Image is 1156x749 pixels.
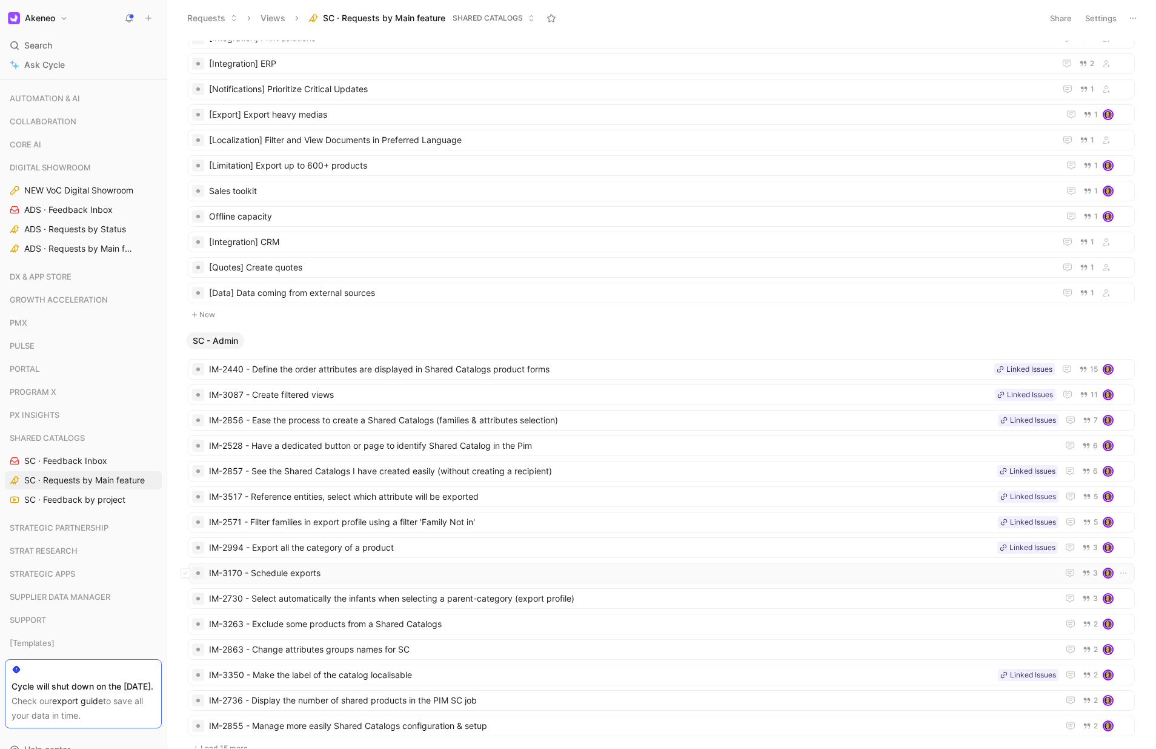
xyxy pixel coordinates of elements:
span: IM-2857 - See the Shared Catalogs I have created easily (without creating a recipient) [209,464,992,479]
span: ADS · Requests by Status [24,223,126,235]
button: 15 [1077,363,1100,376]
button: 1 [1077,286,1097,300]
a: [Integration] CRM1 [188,232,1135,252]
span: 2 [1090,60,1094,67]
button: SC · Requests by Main featureSHARED CATALOGS [303,9,540,27]
button: Share [1045,10,1077,27]
img: avatar [1104,645,1112,654]
a: IM-3170 - Schedule exports3avatar [188,563,1135,583]
a: IM-2857 - See the Shared Catalogs I have created easily (without creating a recipient)Linked Issu... [188,461,1135,482]
div: STRATEGIC PARTNERSHIP [5,519,162,537]
span: DX & APP STORE [10,270,71,283]
span: 7 [1094,417,1098,424]
button: 6 [1080,439,1100,452]
span: IM-2730 - Select automatically the infants when selecting a parent-category (export profile) [209,591,1053,606]
div: PX INSIGHTS [5,406,162,424]
span: [Data] Data coming from external sources [209,286,1051,300]
span: SC · Feedback by project [24,494,125,506]
span: 11 [1091,391,1098,398]
img: avatar [1104,696,1112,705]
div: SHARED CATALOGS [5,429,162,447]
span: Search [24,38,52,53]
span: DIGITAL SHOWROOM [10,161,91,173]
span: 6 [1093,442,1098,449]
span: IM-3350 - Make the label of the catalog localisable [209,668,993,682]
span: ADS · Requests by Main feature [24,243,134,255]
button: 2 [1080,643,1100,656]
div: PROGRAM X [5,383,162,405]
button: 1 [1081,108,1100,121]
a: IM-2863 - Change attributes groups names for SC2avatar [188,639,1135,660]
button: 6 [1080,465,1100,478]
a: IM-2730 - Select automatically the infants when selecting a parent-category (export profile)3avatar [188,588,1135,609]
div: DIGITAL SHOWROOMNEW VoC Digital ShowroomADS · Feedback InboxADS · Requests by StatusADS · Request... [5,158,162,258]
img: avatar [1104,543,1112,552]
div: Search [5,36,162,55]
span: SC · Requests by Main feature [24,474,145,486]
button: 3 [1080,541,1100,554]
a: IM-2528 - Have a dedicated button or page to identify Shared Catalog in the Pim6avatar [188,435,1135,456]
div: PX INSIGHTS [5,406,162,428]
button: 2 [1080,668,1100,682]
span: 1 [1094,213,1098,220]
a: Sales toolkit1avatar [188,181,1135,201]
div: STRAT RESEARCH [5,542,162,560]
span: AUTOMATION & AI [10,92,80,104]
img: avatar [1104,722,1112,730]
button: 11 [1077,388,1100,401]
span: IM-2856 - Ease the process to create a Shared Catalogs (families & attributes selection) [209,413,993,428]
button: 1 [1081,210,1100,223]
a: Ask Cycle [5,56,162,74]
div: Linked Issues [1010,516,1056,528]
div: Linked Issues [1007,389,1053,401]
button: 7 [1080,414,1100,427]
div: STRAT RESEARCH [5,542,162,563]
div: Linked Issues [1006,363,1052,375]
span: SC · Feedback Inbox [24,455,107,467]
div: PMX [5,314,162,332]
span: [Export] Export heavy medias [209,107,1054,122]
span: 5 [1094,519,1098,526]
button: SC - Admin [187,332,244,349]
div: PORTAL [5,360,162,381]
div: SUPPORT [5,611,162,629]
div: SUPPLIER DATA MANAGER [5,588,162,610]
img: avatar [1104,518,1112,526]
a: ADS · Feedback Inbox [5,201,162,219]
a: IM-3517 - Reference entities, select which attribute will be exportedLinked Issues5avatar [188,486,1135,507]
div: COLLABORATION [5,112,162,134]
span: SUPPLIER DATA MANAGER [10,591,110,603]
img: avatar [1104,467,1112,475]
div: DX & APP STORE [5,267,162,286]
span: 3 [1093,544,1098,551]
span: 2 [1094,620,1098,628]
span: 5 [1094,493,1098,500]
div: PORTAL [5,360,162,378]
div: Linked Issues [1009,542,1055,554]
span: PMX [10,317,27,329]
button: 1 [1077,133,1097,147]
div: COLLABORATION [5,112,162,130]
a: Offline capacity1avatar [188,206,1135,227]
div: GROWTH ACCELERATION [5,291,162,309]
span: 3 [1093,569,1098,577]
img: avatar [1104,416,1112,425]
span: [Notifications] Prioritize Critical Updates [209,82,1051,96]
img: avatar [1104,187,1112,195]
span: 1 [1094,187,1098,195]
span: IM-2855 - Manage more easily Shared Catalogs configuration & setup [209,719,1054,733]
div: DIGITAL SHOWROOM [5,158,162,176]
img: avatar [1104,594,1112,603]
span: 15 [1090,366,1098,373]
button: 2 [1080,719,1100,733]
button: Settings [1080,10,1122,27]
span: PORTAL [10,363,39,375]
a: IM-2856 - Ease the process to create a Shared Catalogs (families & attributes selection)Linked Is... [188,410,1135,431]
div: Linked Issues [1009,465,1055,477]
a: ADS · Requests by Main feature [5,240,162,258]
img: avatar [1104,492,1112,501]
a: [Notifications] Prioritize Critical Updates1 [188,79,1135,99]
div: PMX [5,314,162,335]
span: IM-2571 - Filter families in export profile using a filter 'Family Not in' [209,515,993,529]
span: [Integration] CRM [209,235,1051,249]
